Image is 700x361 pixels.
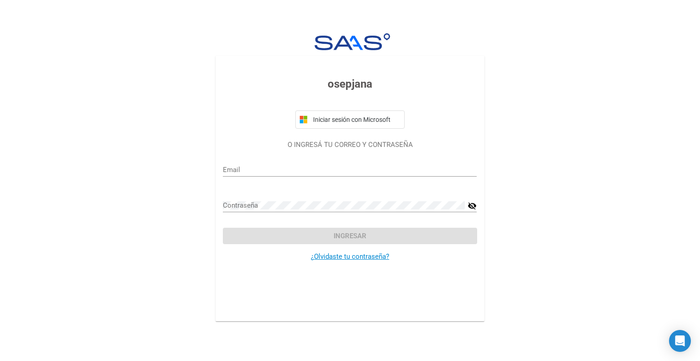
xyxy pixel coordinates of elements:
[295,110,405,129] button: Iniciar sesión con Microsoft
[669,330,691,352] div: Open Intercom Messenger
[334,232,366,240] span: Ingresar
[311,252,389,261] a: ¿Olvidaste tu contraseña?
[223,228,477,244] button: Ingresar
[468,200,477,211] mat-icon: visibility_off
[223,140,477,150] p: O INGRESÁ TU CORREO Y CONTRASEÑA
[311,116,401,123] span: Iniciar sesión con Microsoft
[223,76,477,92] h3: osepjana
